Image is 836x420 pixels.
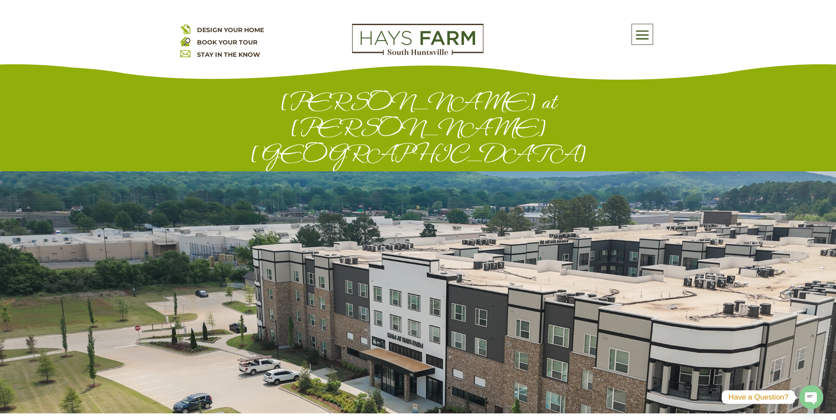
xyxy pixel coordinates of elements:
[352,49,483,57] a: hays farm homes huntsville development
[352,24,483,55] img: Logo
[197,51,260,59] a: STAY IN THE KNOW
[180,89,656,171] h1: [PERSON_NAME] at [PERSON_NAME][GEOGRAPHIC_DATA]
[180,36,190,46] img: book your home tour
[197,38,257,46] a: BOOK YOUR TOUR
